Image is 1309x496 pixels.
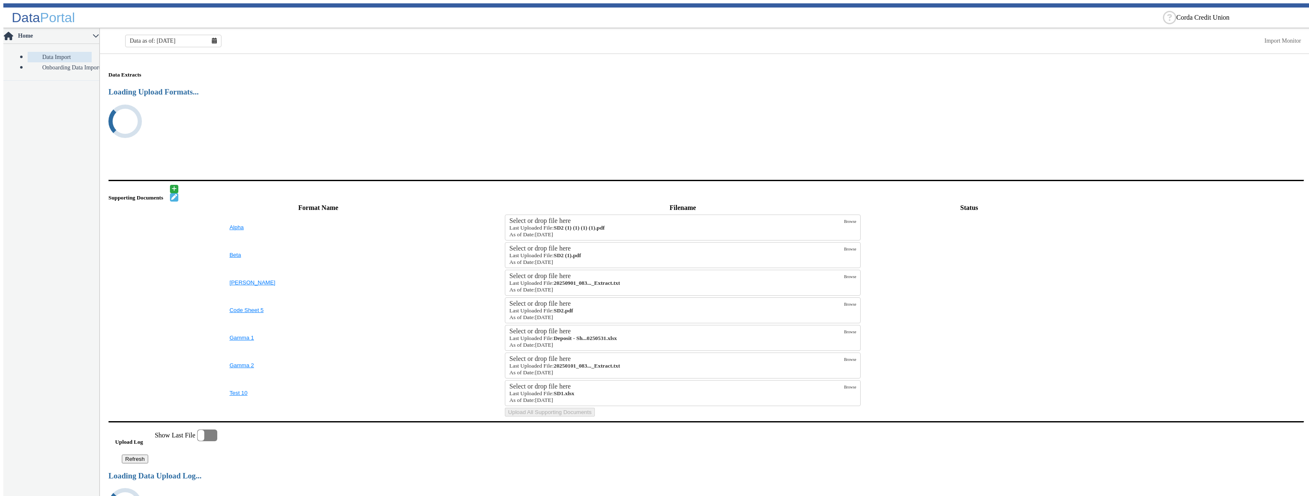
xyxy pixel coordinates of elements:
span: Browse [844,247,856,251]
small: 20250901_083049_000.Darling_Consulting_Time_Deposits_Certificates_Extract.txt [509,280,844,293]
a: Onboarding Data Import [28,62,92,73]
p-accordion-content: Home [3,44,99,80]
button: Add document [170,185,178,193]
span: [DATE] [535,231,553,238]
button: Code Sheet 5 [229,307,407,313]
span: Browse [844,357,856,362]
span: [DATE] [535,259,553,265]
p-accordion-header: Home [3,28,99,44]
a: This is available for Darling Employees only [1265,38,1301,44]
th: Status [862,202,1076,213]
span: Portal [40,10,75,25]
span: Browse [844,330,856,334]
span: [DATE] [535,286,553,293]
strong: Deposit - Sh...0250531.xlsx [554,335,617,341]
strong: SD2.pdf [554,307,573,314]
th: Filename [504,202,862,213]
span: [DATE] [535,314,553,320]
h3: Loading Upload Formats... [108,87,1304,97]
small: SD1.xlsx [509,390,844,404]
a: Data Import [28,52,92,62]
span: [DATE] [535,369,553,376]
button: [PERSON_NAME] [229,279,407,286]
button: Gamma 1 [229,335,407,341]
span: Browse [844,274,856,279]
div: Help [1163,11,1176,24]
strong: SD2 (1).pdf [554,252,581,258]
div: Select or drop file here [509,327,844,335]
span: Browse [844,302,856,307]
span: Browse [844,219,856,224]
button: Edit document [170,193,178,202]
th: Format Name [229,202,407,213]
small: SD2 (1).pdf [509,252,844,266]
small: Deposit - Shares - First Harvest FCU_Shares 20250531.xlsx [509,335,844,348]
ng-select: Corda Credit Union [1176,14,1302,21]
small: SD2 (1) (1) (1) (1).pdf [509,225,844,238]
div: Select or drop file here [509,383,844,390]
strong: 20250101_083..._Extract.txt [554,363,620,369]
div: Select or drop file here [509,355,844,363]
div: Select or drop file here [509,300,844,307]
button: Alpha [229,224,407,230]
span: Data [12,10,40,25]
span: Browse [844,385,856,389]
div: Select or drop file here [509,245,844,252]
button: Test 10 [229,390,407,396]
button: Beta [229,252,407,258]
app-toggle-switch: Enable this to show only the last file loaded [155,430,217,463]
strong: 20250901_083..._Extract.txt [554,280,620,286]
button: Refresh [122,455,148,463]
label: Show Last File [155,430,217,442]
div: Select or drop file here [509,217,844,225]
strong: SD2 (1) (1) (1) (1).pdf [554,225,605,231]
small: SD2.pdf [509,307,844,321]
span: [DATE] [535,342,553,348]
h5: Upload Log [115,439,155,445]
button: Gamma 2 [229,362,407,368]
div: Select or drop file here [509,272,844,280]
h5: Data Extracts [108,72,1304,78]
small: 20250101_083047_000.Darling_Consulting_Share_Detail_Extract.txt [509,363,844,376]
span: [DATE] [535,397,553,403]
strong: SD1.xlsx [554,390,574,396]
i: undefined [108,104,143,138]
span: Home [17,33,93,39]
span: Data as of: [DATE] [130,38,175,44]
button: Upload All Supporting Documents [505,408,595,417]
h5: Supporting Documents [108,194,167,201]
h3: Loading Data Upload Log... [108,471,1304,481]
table: SupportingDocs [108,202,1304,418]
